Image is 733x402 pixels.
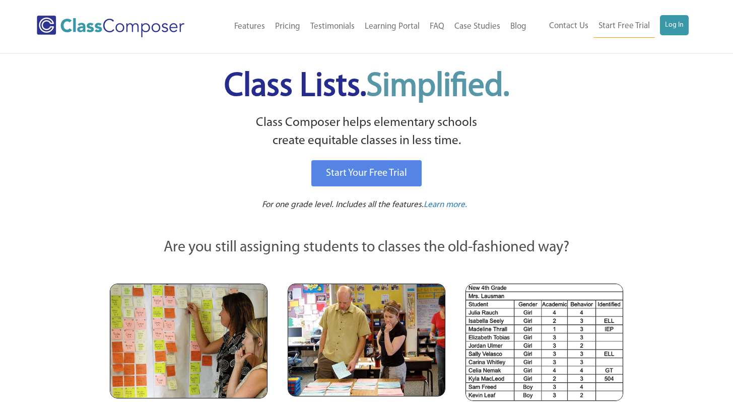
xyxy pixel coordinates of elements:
[531,15,689,38] nav: Header Menu
[465,284,623,401] img: Spreadsheets
[110,237,624,259] p: Are you still assigning students to classes the old-fashioned way?
[424,200,467,209] span: Learn more.
[424,199,467,212] a: Learn more.
[360,16,425,38] a: Learning Portal
[209,16,531,38] nav: Header Menu
[37,16,184,37] img: Class Composer
[262,200,424,209] span: For one grade level. Includes all the features.
[425,16,449,38] a: FAQ
[305,16,360,38] a: Testimonials
[110,284,268,398] img: Teachers Looking at Sticky Notes
[224,71,509,103] span: Class Lists.
[326,168,407,178] span: Start Your Free Trial
[366,71,509,103] span: Simplified.
[660,15,689,35] a: Log In
[449,16,505,38] a: Case Studies
[108,114,625,151] p: Class Composer helps elementary schools create equitable classes in less time.
[311,160,422,186] a: Start Your Free Trial
[229,16,270,38] a: Features
[505,16,531,38] a: Blog
[288,284,445,396] img: Blue and Pink Paper Cards
[270,16,305,38] a: Pricing
[593,15,655,38] a: Start Free Trial
[544,15,593,37] a: Contact Us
